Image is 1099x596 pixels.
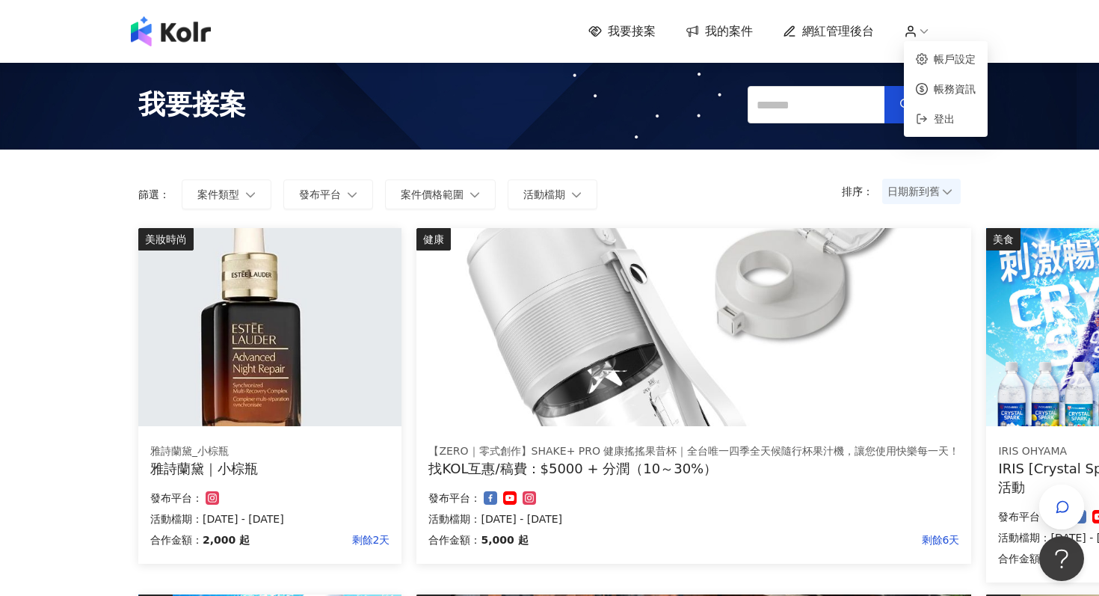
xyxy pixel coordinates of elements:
p: 5,000 起 [481,531,528,549]
p: 發布平台： [998,508,1050,526]
p: 合作金額： [150,531,203,549]
button: 案件類型 [182,179,271,209]
span: search [899,98,913,111]
p: 篩選： [138,188,170,200]
a: 帳戶設定 [934,53,976,65]
p: 合作金額： [998,550,1050,568]
a: 我要接案 [588,23,656,40]
span: 我的案件 [705,23,753,40]
span: 發布平台 [299,188,341,200]
iframe: Help Scout Beacon - Open [1039,536,1084,581]
p: 發布平台： [428,489,481,507]
a: 網紅管理後台 [783,23,874,40]
span: 網紅管理後台 [802,23,874,40]
div: 雅詩蘭黛｜小棕瓶 [150,459,390,478]
div: 【ZERO｜零式創作】SHAKE+ PRO 健康搖搖果昔杯｜全台唯一四季全天候隨行杯果汁機，讓您使用快樂每一天！ [428,444,959,459]
p: 發布平台： [150,489,203,507]
span: 我要接案 [608,23,656,40]
p: 剩餘2天 [250,531,390,549]
img: logo [131,16,211,46]
span: 我要接案 [138,86,246,123]
p: 2,000 起 [203,531,250,549]
p: 活動檔期：[DATE] - [DATE] [150,510,390,528]
p: 活動檔期：[DATE] - [DATE] [428,510,959,528]
button: 搜尋 [884,86,961,123]
span: 活動檔期 [523,188,565,200]
button: 活動檔期 [508,179,597,209]
button: 發布平台 [283,179,373,209]
div: 找KOL互惠/稿費：$5000 + 分潤（10～30%） [428,459,959,478]
a: 帳務資訊 [934,83,976,95]
span: 案件價格範圍 [401,188,464,200]
div: 美食 [986,228,1020,251]
button: 案件價格範圍 [385,179,496,209]
div: 美妝時尚 [138,228,194,251]
p: 剩餘6天 [529,531,960,549]
span: 登出 [934,113,955,125]
a: 我的案件 [686,23,753,40]
p: 排序： [842,185,882,197]
img: 雅詩蘭黛｜小棕瓶 [138,228,401,426]
div: 健康 [416,228,451,251]
img: 【ZERO｜零式創作】SHAKE+ pro 健康搖搖果昔杯｜全台唯一四季全天候隨行杯果汁機，讓您使用快樂每一天！ [416,228,971,426]
span: 日期新到舊 [887,180,955,203]
span: 案件類型 [197,188,239,200]
p: 合作金額： [428,531,481,549]
div: 雅詩蘭黛_小棕瓶 [150,444,390,459]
